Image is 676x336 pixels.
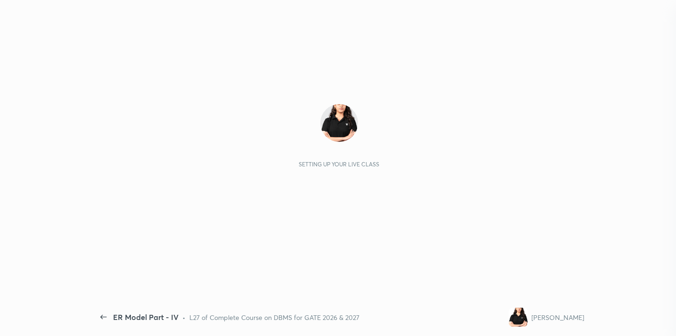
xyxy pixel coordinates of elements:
div: L27 of Complete Course on DBMS for GATE 2026 & 2027 [189,312,359,322]
img: 4a770520920d42f4a83b4b5e06273ada.png [509,308,528,327]
div: • [182,312,186,322]
img: 4a770520920d42f4a83b4b5e06273ada.png [320,104,358,142]
div: [PERSON_NAME] [531,312,584,322]
div: Setting up your live class [299,161,379,168]
div: ER Model Part - IV [113,311,179,323]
